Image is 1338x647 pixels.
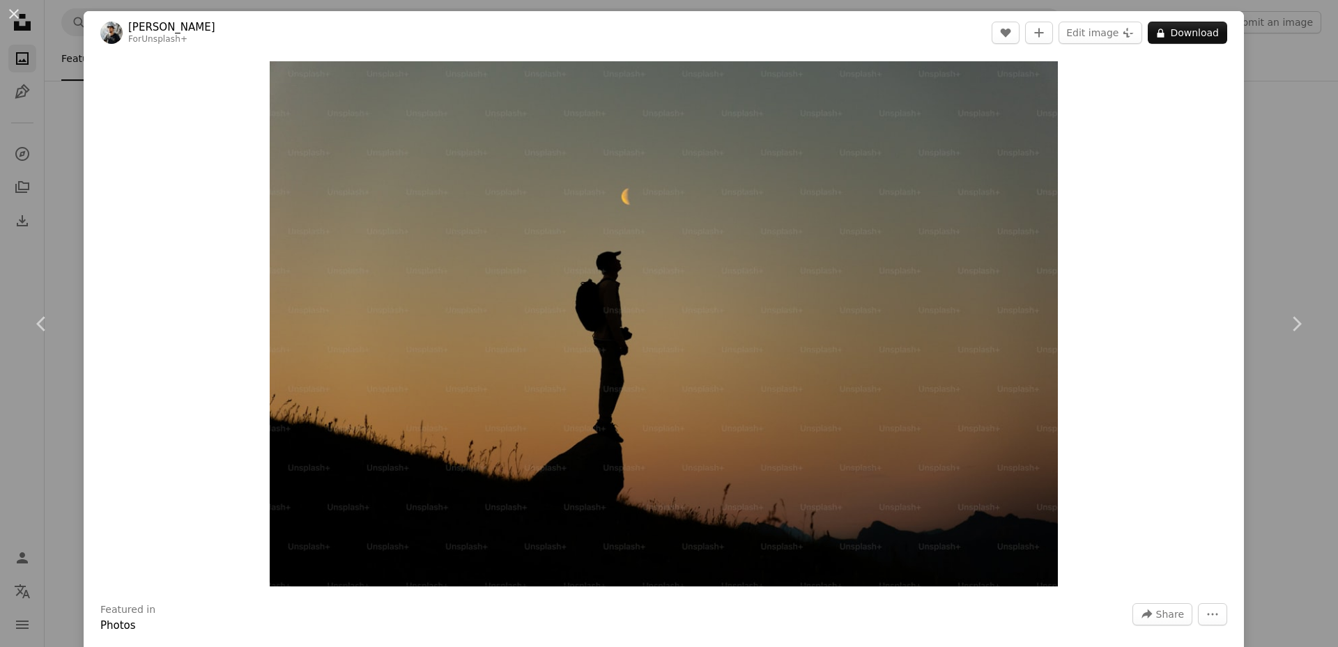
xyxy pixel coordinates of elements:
[992,22,1020,44] button: Like
[1132,603,1192,625] button: Share this image
[1025,22,1053,44] button: Add to Collection
[270,61,1058,586] button: Zoom in on this image
[100,619,136,632] a: Photos
[100,603,155,617] h3: Featured in
[141,34,187,44] a: Unsplash+
[1148,22,1227,44] button: Download
[128,34,215,45] div: For
[1198,603,1227,625] button: More Actions
[1156,604,1184,625] span: Share
[128,20,215,34] a: [PERSON_NAME]
[1254,257,1338,391] a: Next
[100,22,123,44] img: Go to Daniel J. Schwarz's profile
[270,61,1058,586] img: Silhouette of a hiker looking at the moon at sunset.
[1059,22,1142,44] button: Edit image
